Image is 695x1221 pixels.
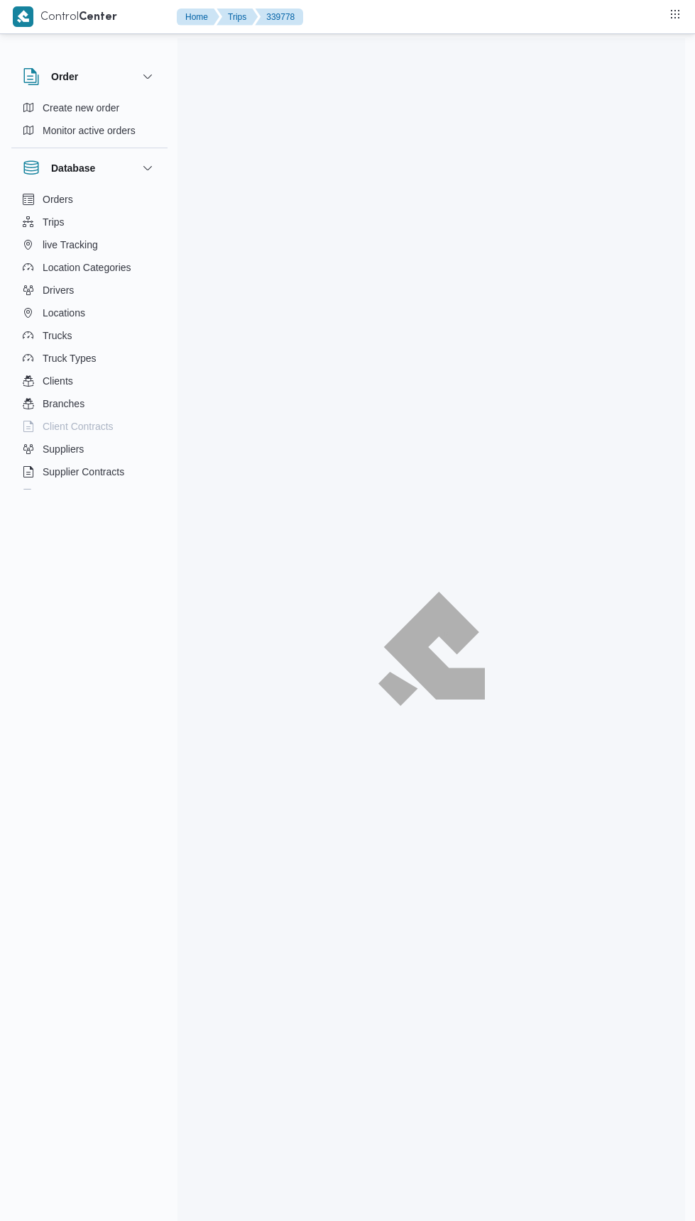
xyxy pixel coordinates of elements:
button: Branches [17,392,162,415]
span: Monitor active orders [43,122,136,139]
button: Trips [17,211,162,233]
button: Client Contracts [17,415,162,438]
h3: Database [51,160,95,177]
span: live Tracking [43,236,98,253]
button: Home [177,9,219,26]
button: Trips [217,9,258,26]
span: Devices [43,486,78,503]
div: Order [11,96,168,148]
button: Supplier Contracts [17,460,162,483]
button: Devices [17,483,162,506]
button: Locations [17,302,162,324]
span: Suppliers [43,441,84,458]
button: Create new order [17,96,162,119]
div: Database [11,188,168,495]
button: Suppliers [17,438,162,460]
span: Truck Types [43,350,96,367]
button: Trucks [17,324,162,347]
button: Truck Types [17,347,162,370]
span: Branches [43,395,84,412]
b: Center [79,12,117,23]
span: Drivers [43,282,74,299]
img: ILLA Logo [385,599,478,698]
button: Orders [17,188,162,211]
button: live Tracking [17,233,162,256]
span: Orders [43,191,73,208]
span: Locations [43,304,85,321]
button: Monitor active orders [17,119,162,142]
button: Location Categories [17,256,162,279]
img: X8yXhbKr1z7QwAAAABJRU5ErkJggg== [13,6,33,27]
button: Clients [17,370,162,392]
span: Create new order [43,99,119,116]
button: Order [23,68,156,85]
span: Trucks [43,327,72,344]
button: Drivers [17,279,162,302]
span: Client Contracts [43,418,114,435]
h3: Order [51,68,78,85]
button: Database [23,160,156,177]
span: Location Categories [43,259,131,276]
span: Trips [43,214,65,231]
span: Clients [43,372,73,389]
button: 339778 [255,9,303,26]
span: Supplier Contracts [43,463,124,480]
